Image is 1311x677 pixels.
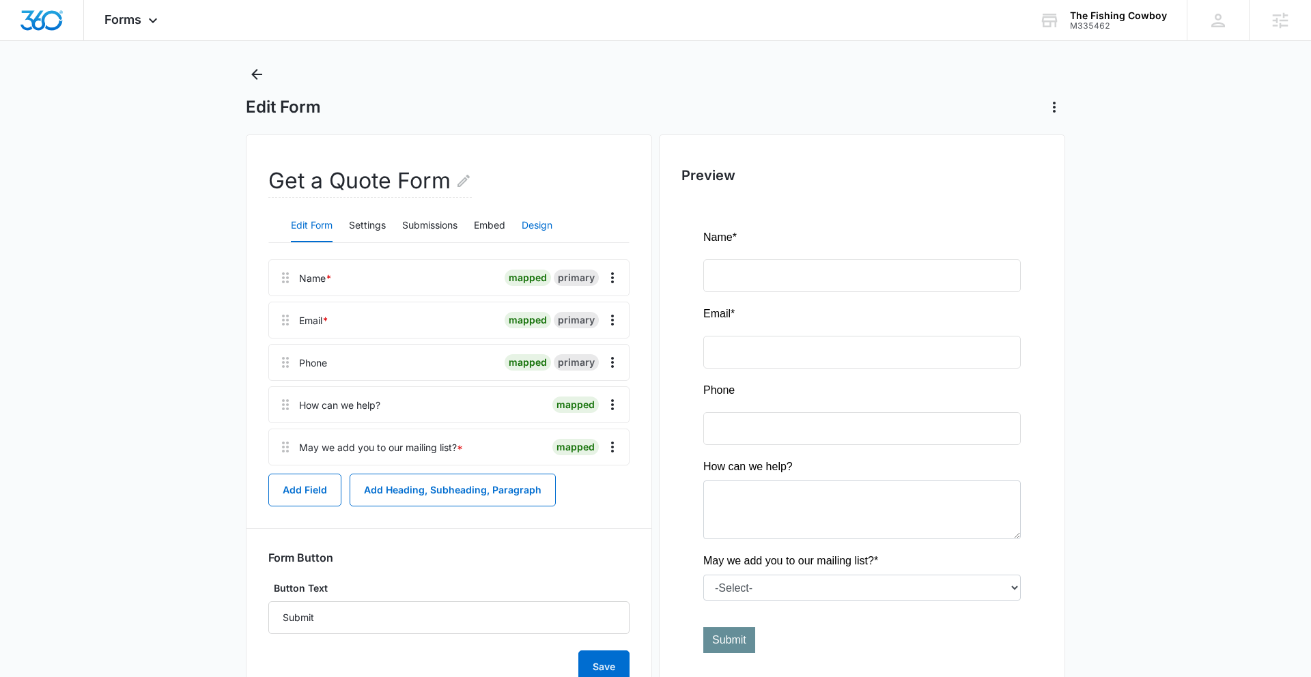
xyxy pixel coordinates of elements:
button: Design [522,210,552,242]
button: Overflow Menu [602,309,623,331]
div: primary [554,270,599,286]
div: mapped [505,312,551,328]
div: account name [1070,10,1167,21]
button: Settings [349,210,386,242]
div: account id [1070,21,1167,31]
h2: Preview [681,165,1043,186]
span: Submit [9,405,43,416]
h2: Get a Quote Form [268,164,472,198]
button: Edit Form Name [455,164,472,197]
div: May we add you to our mailing list? [299,440,463,455]
button: Overflow Menu [602,267,623,289]
div: Phone [299,356,327,370]
div: Email [299,313,328,328]
div: mapped [552,439,599,455]
button: Back [246,63,268,85]
div: Name [299,271,332,285]
div: primary [554,312,599,328]
button: Submissions [402,210,457,242]
button: Add Heading, Subheading, Paragraph [350,474,556,506]
div: mapped [505,270,551,286]
span: Forms [104,12,141,27]
button: Add Field [268,474,341,506]
button: Overflow Menu [602,351,623,373]
button: Overflow Menu [602,394,623,416]
div: mapped [505,354,551,371]
div: How can we help? [299,398,380,412]
h1: Edit Form [246,97,321,117]
button: Embed [474,210,505,242]
div: mapped [552,397,599,413]
div: primary [554,354,599,371]
h3: Form Button [268,551,333,564]
label: Button Text [268,581,630,596]
button: Edit Form [291,210,333,242]
button: Overflow Menu [602,436,623,458]
button: Actions [1043,96,1065,118]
